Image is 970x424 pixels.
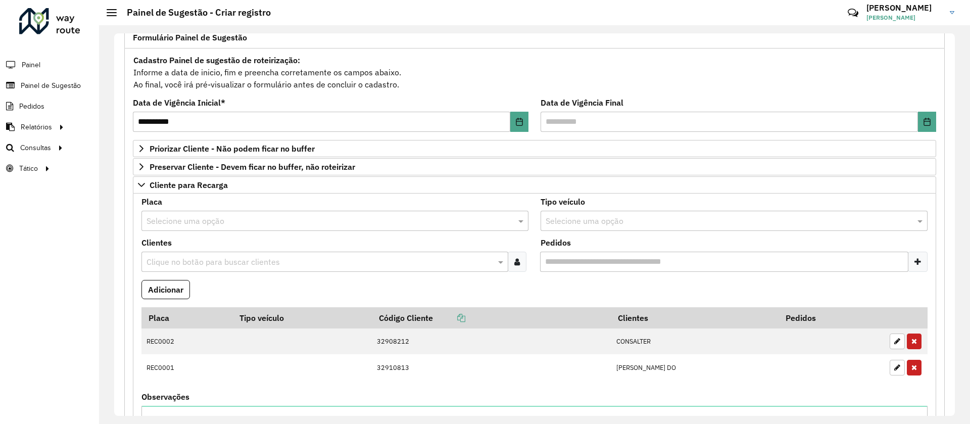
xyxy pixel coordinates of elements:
[21,80,81,91] span: Painel de Sugestão
[866,3,942,13] h3: [PERSON_NAME]
[141,237,172,249] label: Clientes
[141,328,232,355] td: REC0002
[541,237,571,249] label: Pedidos
[372,354,611,381] td: 32910813
[141,307,232,328] th: Placa
[141,354,232,381] td: REC0001
[133,158,936,175] a: Preservar Cliente - Devem ficar no buffer, não roteirizar
[611,328,779,355] td: CONSALTER
[150,163,355,171] span: Preservar Cliente - Devem ficar no buffer, não roteirizar
[150,145,315,153] span: Priorizar Cliente - Não podem ficar no buffer
[611,354,779,381] td: [PERSON_NAME] DO
[541,97,623,109] label: Data de Vigência Final
[372,328,611,355] td: 32908212
[141,391,189,403] label: Observações
[133,55,300,65] strong: Cadastro Painel de sugestão de roteirização:
[133,140,936,157] a: Priorizar Cliente - Não podem ficar no buffer
[510,112,528,132] button: Choose Date
[611,307,779,328] th: Clientes
[141,196,162,208] label: Placa
[779,307,885,328] th: Pedidos
[19,163,38,174] span: Tático
[133,97,225,109] label: Data de Vigência Inicial
[20,143,51,153] span: Consultas
[918,112,936,132] button: Choose Date
[133,33,247,41] span: Formulário Painel de Sugestão
[866,13,942,22] span: [PERSON_NAME]
[433,313,465,323] a: Copiar
[141,280,190,299] button: Adicionar
[842,2,864,24] a: Contato Rápido
[372,307,611,328] th: Código Cliente
[150,181,228,189] span: Cliente para Recarga
[19,101,44,112] span: Pedidos
[232,307,372,328] th: Tipo veículo
[133,54,936,91] div: Informe a data de inicio, fim e preencha corretamente os campos abaixo. Ao final, você irá pré-vi...
[117,7,271,18] h2: Painel de Sugestão - Criar registro
[21,122,52,132] span: Relatórios
[22,60,40,70] span: Painel
[133,176,936,194] a: Cliente para Recarga
[541,196,585,208] label: Tipo veículo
